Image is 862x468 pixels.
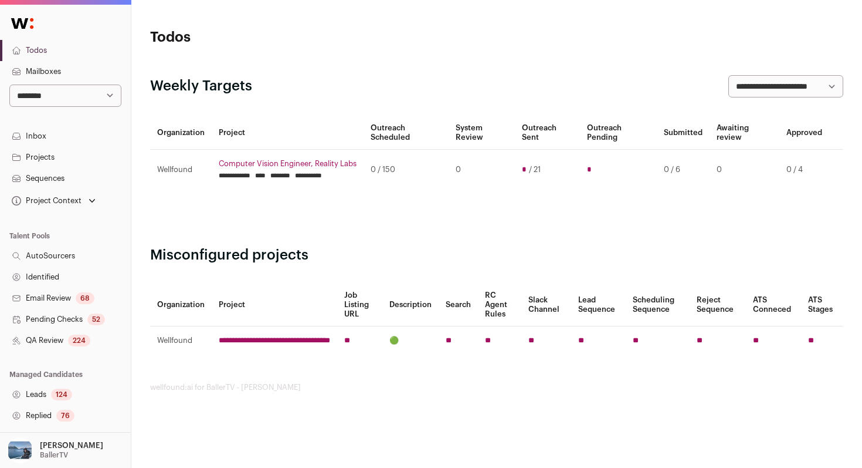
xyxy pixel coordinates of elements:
th: System Review [449,116,515,150]
a: Computer Vision Engineer, Reality Labs [219,159,357,169]
td: 0 [449,150,515,190]
th: Reject Sequence [690,284,746,326]
td: 0 / 6 [657,150,710,190]
img: 17109629-medium_jpg [7,437,33,463]
th: Outreach Scheduled [364,116,449,150]
td: Wellfound [150,150,212,190]
th: Outreach Sent [515,116,580,150]
div: 124 [51,389,72,400]
th: Organization [150,284,212,326]
th: Organization [150,116,212,150]
button: Open dropdown [9,193,98,209]
td: Wellfound [150,326,212,355]
span: / 21 [529,165,541,174]
th: Search [439,284,478,326]
h2: Misconfigured projects [150,246,843,265]
th: Lead Sequence [571,284,626,326]
th: Project [212,116,364,150]
h2: Weekly Targets [150,77,252,96]
div: 68 [76,292,94,304]
div: 52 [87,314,105,325]
p: BallerTV [40,450,68,460]
th: Outreach Pending [580,116,657,150]
button: Open dropdown [5,437,106,463]
footer: wellfound:ai for BallerTV - [PERSON_NAME] [150,383,843,392]
div: 224 [68,335,90,346]
th: Project [212,284,337,326]
div: 76 [56,410,74,422]
td: 0 / 150 [364,150,449,190]
th: RC Agent Rules [478,284,521,326]
h1: Todos [150,28,381,47]
img: Wellfound [5,12,40,35]
th: Job Listing URL [337,284,382,326]
td: 0 [710,150,779,190]
th: Approved [779,116,829,150]
th: Scheduling Sequence [626,284,690,326]
p: [PERSON_NAME] [40,441,103,450]
th: Submitted [657,116,710,150]
th: Slack Channel [521,284,571,326]
div: Project Context [9,196,82,206]
th: ATS Stages [801,284,843,326]
th: Awaiting review [710,116,779,150]
th: Description [382,284,439,326]
td: 0 / 4 [779,150,829,190]
td: 🟢 [382,326,439,355]
th: ATS Conneced [746,284,802,326]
